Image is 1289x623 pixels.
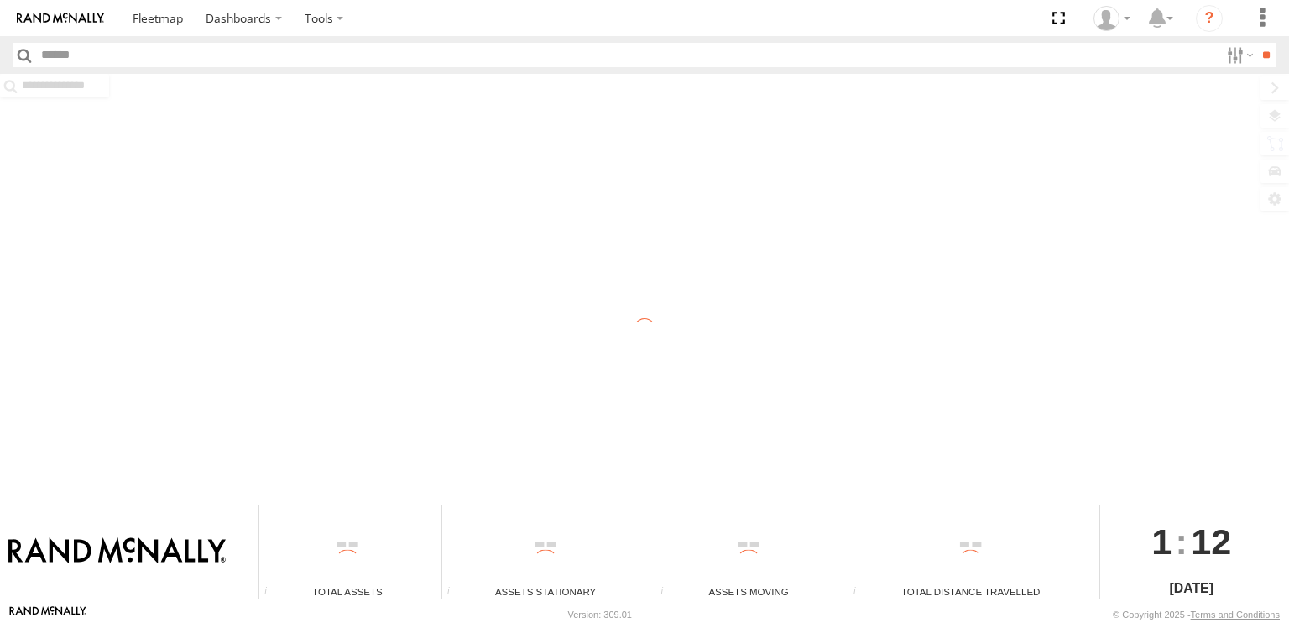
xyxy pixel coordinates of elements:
[8,537,226,566] img: Rand McNally
[1088,6,1136,31] div: Valeo Dash
[848,584,1093,599] div: Total Distance Travelled
[442,586,467,599] div: Total number of assets current stationary.
[1113,610,1280,620] div: © Copyright 2025 -
[1196,5,1223,32] i: ?
[1100,578,1283,599] div: [DATE]
[259,584,436,599] div: Total Assets
[17,13,104,24] img: rand-logo.svg
[9,606,86,623] a: Visit our Website
[259,586,284,599] div: Total number of Enabled Assets
[442,584,649,599] div: Assets Stationary
[1100,505,1283,578] div: :
[568,610,632,620] div: Version: 309.01
[848,586,874,599] div: Total distance travelled by all assets within specified date range and applied filters
[1191,505,1231,578] span: 12
[655,584,841,599] div: Assets Moving
[1151,505,1172,578] span: 1
[655,586,681,599] div: Total number of assets current in transit.
[1220,43,1256,67] label: Search Filter Options
[1191,610,1280,620] a: Terms and Conditions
